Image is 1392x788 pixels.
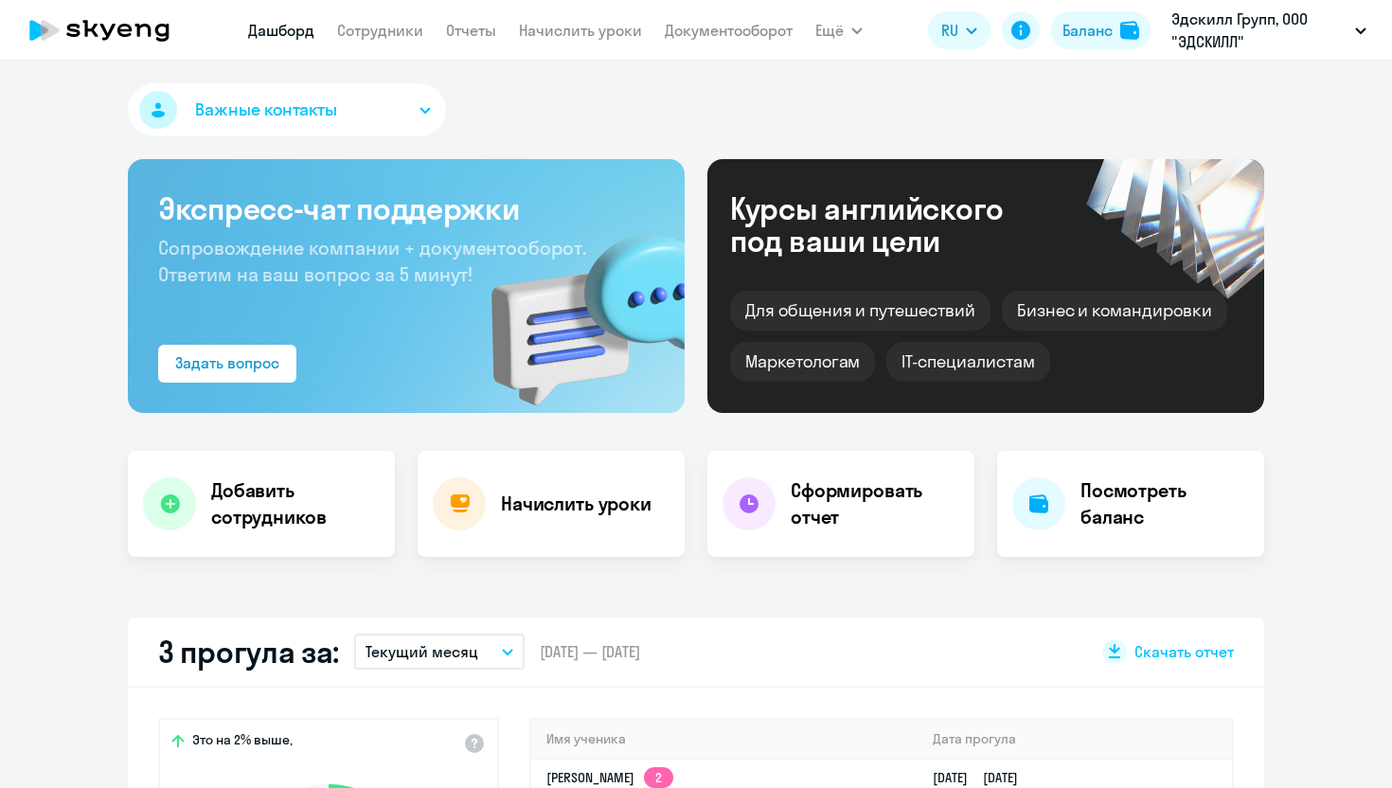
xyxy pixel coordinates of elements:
[730,192,1054,257] div: Курсы английского под ваши цели
[158,189,654,227] h3: Экспресс-чат поддержки
[928,11,990,49] button: RU
[933,769,1033,786] a: [DATE][DATE]
[1080,477,1249,530] h4: Посмотреть баланс
[501,491,651,517] h4: Начислить уроки
[192,731,293,754] span: Это на 2% выше,
[730,291,990,331] div: Для общения и путешествий
[1002,291,1227,331] div: Бизнес и командировки
[1120,21,1139,40] img: balance
[211,477,380,530] h4: Добавить сотрудников
[1062,19,1113,42] div: Баланс
[195,98,337,122] span: Важные контакты
[918,720,1232,759] th: Дата прогула
[1162,8,1376,53] button: Эдскилл Групп, ООО "ЭДСКИЛЛ"
[158,633,339,671] h2: 3 прогула за:
[464,200,685,413] img: bg-img
[665,21,793,40] a: Документооборот
[366,640,478,663] p: Текущий месяц
[886,342,1049,382] div: IT-специалистам
[1051,11,1151,49] button: Балансbalance
[1171,8,1347,53] p: Эдскилл Групп, ООО "ЭДСКИЛЛ"
[540,641,640,662] span: [DATE] — [DATE]
[791,477,959,530] h4: Сформировать отчет
[158,236,586,286] span: Сопровождение компании + документооборот. Ответим на ваш вопрос за 5 минут!
[248,21,314,40] a: Дашборд
[1134,641,1234,662] span: Скачать отчет
[128,83,446,136] button: Важные контакты
[546,769,673,786] a: [PERSON_NAME]2
[175,351,279,374] div: Задать вопрос
[337,21,423,40] a: Сотрудники
[815,11,863,49] button: Ещё
[519,21,642,40] a: Начислить уроки
[941,19,958,42] span: RU
[354,634,525,670] button: Текущий месяц
[730,342,875,382] div: Маркетологам
[158,345,296,383] button: Задать вопрос
[644,767,673,788] app-skyeng-badge: 2
[815,19,844,42] span: Ещё
[446,21,496,40] a: Отчеты
[531,720,918,759] th: Имя ученика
